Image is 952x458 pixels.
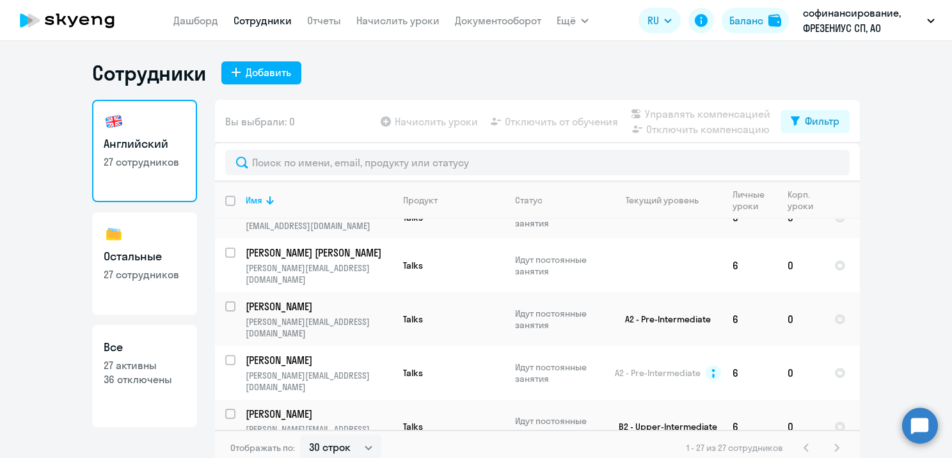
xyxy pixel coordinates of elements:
[104,224,124,244] img: others
[686,442,783,454] span: 1 - 27 из 27 сотрудников
[768,14,781,27] img: balance
[225,114,295,129] span: Вы выбрали: 0
[722,346,777,400] td: 6
[515,415,603,438] p: Идут постоянные занятия
[104,372,186,386] p: 36 отключены
[557,13,576,28] span: Ещё
[515,254,603,277] p: Идут постоянные занятия
[647,13,659,28] span: RU
[639,8,681,33] button: RU
[403,194,504,206] div: Продукт
[246,299,392,313] a: [PERSON_NAME]
[603,400,722,454] td: B2 - Upper-Intermediate
[515,194,603,206] div: Статус
[246,353,392,367] a: [PERSON_NAME]
[221,61,301,84] button: Добавить
[246,194,392,206] div: Имя
[614,194,722,206] div: Текущий уровень
[515,308,603,331] p: Идут постоянные занятия
[104,111,124,132] img: english
[729,13,763,28] div: Баланс
[777,239,824,292] td: 0
[777,346,824,400] td: 0
[515,194,543,206] div: Статус
[403,194,438,206] div: Продукт
[104,358,186,372] p: 27 активны
[733,189,768,212] div: Личные уроки
[603,292,722,346] td: A2 - Pre-Intermediate
[722,400,777,454] td: 6
[788,189,823,212] div: Корп. уроки
[626,194,699,206] div: Текущий уровень
[797,5,941,36] button: софинансирование, ФРЕЗЕНИУС СП, АО
[104,136,186,152] h3: Английский
[92,100,197,202] a: Английский27 сотрудников
[230,442,295,454] span: Отображать по:
[104,267,186,281] p: 27 сотрудников
[403,313,423,325] span: Talks
[788,189,815,212] div: Корп. уроки
[246,407,392,421] a: [PERSON_NAME]
[246,246,392,260] a: [PERSON_NAME] [PERSON_NAME]
[225,150,850,175] input: Поиск по имени, email, продукту или статусу
[781,110,850,133] button: Фильтр
[805,113,839,129] div: Фильтр
[246,407,390,421] p: [PERSON_NAME]
[356,14,440,27] a: Начислить уроки
[733,189,777,212] div: Личные уроки
[246,353,390,367] p: [PERSON_NAME]
[104,155,186,169] p: 27 сотрудников
[104,248,186,265] h3: Остальные
[246,370,392,393] p: [PERSON_NAME][EMAIL_ADDRESS][DOMAIN_NAME]
[92,212,197,315] a: Остальные27 сотрудников
[615,367,701,379] span: A2 - Pre-Intermediate
[246,246,390,260] p: [PERSON_NAME] [PERSON_NAME]
[246,65,291,80] div: Добавить
[455,14,541,27] a: Документооборот
[803,5,922,36] p: софинансирование, ФРЕЗЕНИУС СП, АО
[403,367,423,379] span: Talks
[403,421,423,432] span: Talks
[722,239,777,292] td: 6
[234,14,292,27] a: Сотрудники
[92,60,206,86] h1: Сотрудники
[722,8,789,33] button: Балансbalance
[92,325,197,427] a: Все27 активны36 отключены
[246,220,392,232] p: [EMAIL_ADDRESS][DOMAIN_NAME]
[307,14,341,27] a: Отчеты
[246,194,262,206] div: Имя
[515,361,603,384] p: Идут постоянные занятия
[246,316,392,339] p: [PERSON_NAME][EMAIL_ADDRESS][DOMAIN_NAME]
[246,262,392,285] p: [PERSON_NAME][EMAIL_ADDRESS][DOMAIN_NAME]
[246,423,392,446] p: [PERSON_NAME][EMAIL_ADDRESS][DOMAIN_NAME]
[173,14,218,27] a: Дашборд
[403,260,423,271] span: Talks
[777,400,824,454] td: 0
[246,299,390,313] p: [PERSON_NAME]
[722,292,777,346] td: 6
[104,339,186,356] h3: Все
[777,292,824,346] td: 0
[557,8,589,33] button: Ещё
